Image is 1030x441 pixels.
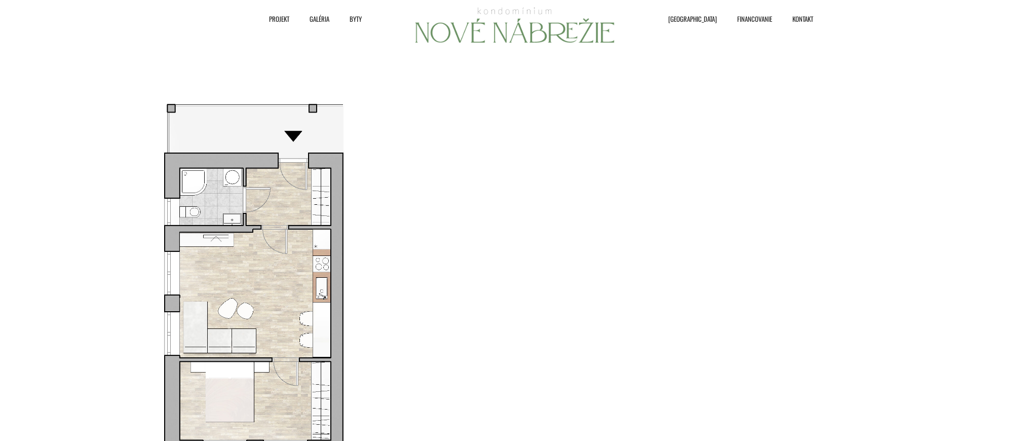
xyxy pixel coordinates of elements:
a: Galéria [294,11,334,26]
span: Financovanie [737,11,772,26]
span: Projekt [269,11,289,26]
span: Kontakt [792,11,813,26]
a: Kontakt [777,11,818,26]
a: Projekt [254,11,294,26]
a: Byty [334,11,367,26]
a: Financovanie [722,11,777,26]
a: [GEOGRAPHIC_DATA] [653,11,722,26]
span: Galéria [310,11,329,26]
span: Byty [350,11,362,26]
span: [GEOGRAPHIC_DATA] [668,11,717,26]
